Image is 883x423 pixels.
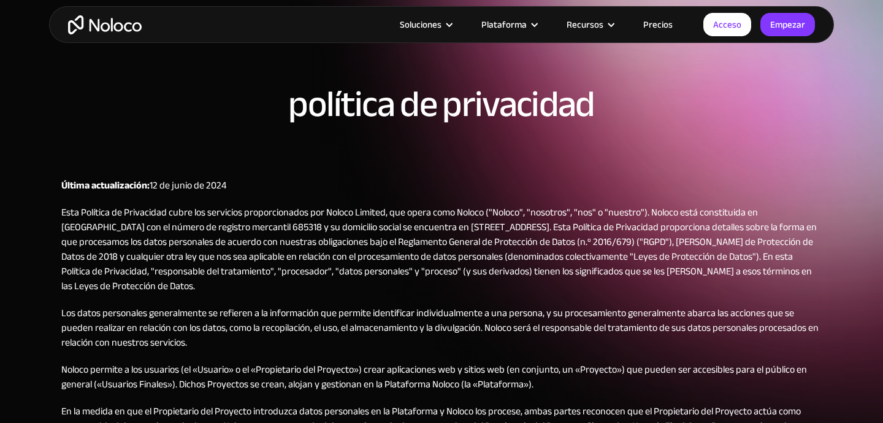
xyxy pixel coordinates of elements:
font: Precios [643,16,673,33]
a: hogar [68,15,142,34]
font: Acceso [713,16,741,33]
font: Los datos personales generalmente se refieren a la información que permite identificar individual... [61,304,819,352]
font: 12 de junio de 2024 [150,176,226,195]
a: Empezar [760,13,815,36]
font: Esta Política de Privacidad cubre los servicios proporcionados por Noloco Limited, que opera como... [61,203,817,295]
font: Noloco permite a los usuarios (el «Usuario» o el «Propietario del Proyecto») crear aplicaciones w... [61,360,807,394]
a: Precios [628,17,688,33]
div: Recursos [551,17,628,33]
font: Recursos [567,16,603,33]
div: Plataforma [466,17,551,33]
font: política de privacidad [288,70,594,139]
font: Empezar [770,16,805,33]
font: Soluciones [400,16,442,33]
font: Plataforma [481,16,527,33]
a: Acceso [703,13,751,36]
div: Soluciones [384,17,466,33]
font: Última actualización: [61,176,150,195]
